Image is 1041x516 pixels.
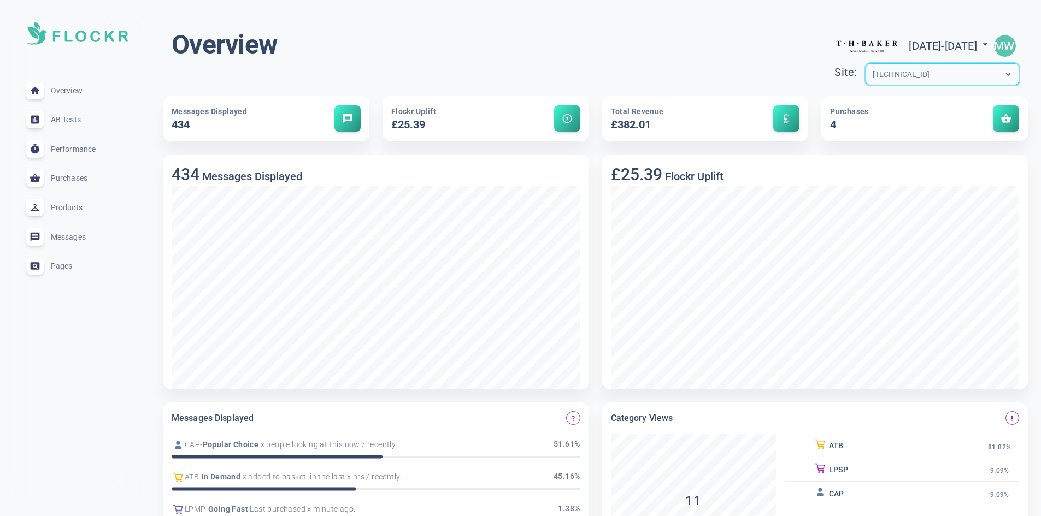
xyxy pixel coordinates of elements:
[9,251,145,281] a: Pages
[570,415,577,422] span: question_mark
[909,39,991,52] span: [DATE] - [DATE]
[9,134,145,164] a: Performance
[9,76,145,105] a: Overview
[172,117,298,133] h5: 434
[172,165,199,184] h3: 434
[1001,113,1011,124] span: shopping_basket
[9,105,145,134] a: AB Tests
[185,439,203,450] span: CAP -
[1009,415,1015,422] span: priority_high
[662,170,724,183] h5: Flockr Uplift
[830,117,956,133] h5: 4
[611,165,662,184] h3: £25.39
[554,438,580,452] span: 51.61 %
[203,439,259,450] span: Popular Choice
[834,63,865,81] div: Site:
[172,28,277,61] h1: Overview
[391,107,436,116] span: Flockr Uplift
[342,113,353,124] span: message
[1005,411,1019,425] button: Message views on the category page
[172,107,247,116] span: Messages Displayed
[248,503,356,515] span: Last purchased x minute ago.
[199,170,302,183] h5: Messages Displayed
[554,471,580,484] span: 45.16 %
[9,222,145,252] a: Messages
[830,107,869,116] span: Purchases
[990,491,1009,499] span: 9.09%
[391,117,517,133] h5: £25.39
[611,107,664,116] span: Total Revenue
[208,503,248,515] span: Going Fast
[558,503,580,516] span: 1.38 %
[185,503,208,515] span: LPMP -
[611,117,737,133] h5: £382.01
[562,113,573,124] span: arrow_circle_up
[994,35,1016,57] img: a8a7ba98554921ee8d4f095af21372a7
[611,411,673,425] h6: Category Views
[834,29,900,63] img: thbaker
[202,471,241,483] span: In Demand
[258,439,397,450] span: x people looking at this now / recently.
[990,467,1009,475] span: 9.09%
[240,471,403,483] span: x added to basket iin the last x hrs / recently..
[185,471,202,483] span: ATB -
[566,411,580,425] button: Which Flockr messages are displayed the most
[26,22,128,45] img: Soft UI Logo
[611,492,776,510] h4: 11
[988,443,1011,452] span: 81.82%
[781,113,792,124] span: currency_pound
[9,164,145,193] a: Purchases
[9,193,145,222] a: Products
[172,411,254,425] h6: Messages Displayed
